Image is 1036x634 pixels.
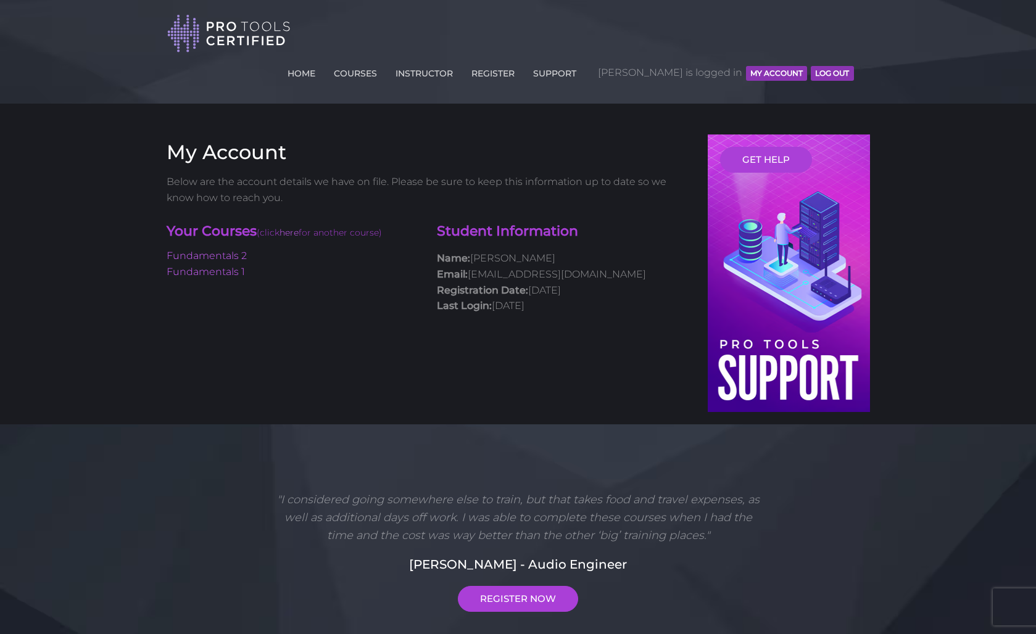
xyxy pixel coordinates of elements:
[468,61,518,81] a: REGISTER
[331,61,380,81] a: COURSES
[530,61,579,81] a: SUPPORT
[437,250,689,313] p: [PERSON_NAME] [EMAIL_ADDRESS][DOMAIN_NAME] [DATE] [DATE]
[746,66,807,81] button: MY ACCOUNT
[167,141,690,164] h3: My Account
[811,66,853,81] button: Log Out
[437,222,689,241] h4: Student Information
[437,300,492,311] strong: Last Login:
[392,61,456,81] a: INSTRUCTOR
[720,147,812,173] a: GET HELP
[437,268,468,280] strong: Email:
[598,54,854,91] span: [PERSON_NAME] is logged in
[284,61,318,81] a: HOME
[437,252,470,264] strong: Name:
[167,250,247,261] a: Fundamentals 2
[257,227,382,238] span: (click for another course)
[167,14,291,54] img: Pro Tools Certified Logo
[167,174,690,205] p: Below are the account details we have on file. Please be sure to keep this information up to date...
[167,222,419,242] h4: Your Courses
[272,491,765,544] p: "I considered going somewhere else to train, but that takes food and travel expenses, as well as ...
[280,227,299,238] a: here
[437,284,528,296] strong: Registration Date:
[458,586,578,612] a: REGISTER NOW
[167,266,245,278] a: Fundamentals 1
[167,555,870,574] h5: [PERSON_NAME] - Audio Engineer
